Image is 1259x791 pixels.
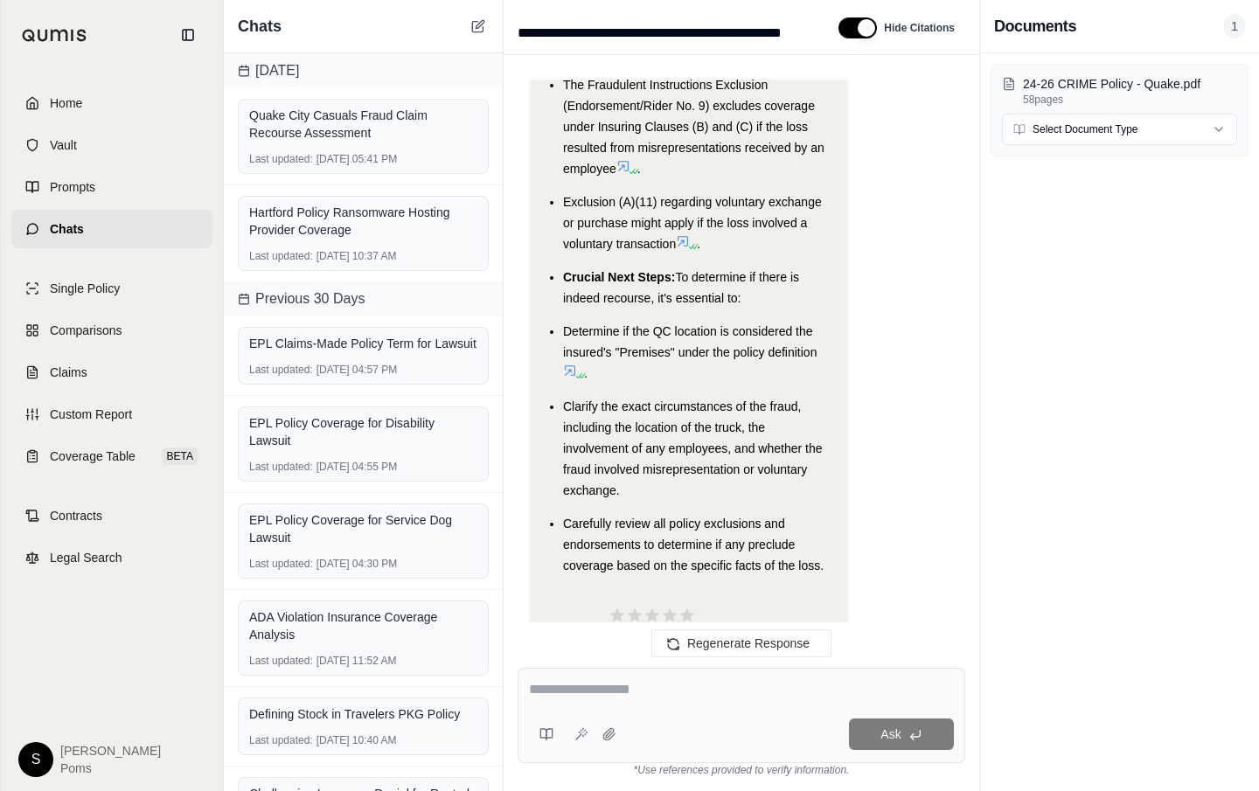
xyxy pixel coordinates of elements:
[11,126,212,164] a: Vault
[249,654,477,668] div: [DATE] 11:52 AM
[249,460,313,474] span: Last updated:
[60,742,161,760] span: [PERSON_NAME]
[994,14,1076,38] h3: Documents
[249,733,313,747] span: Last updated:
[249,363,313,377] span: Last updated:
[18,742,53,777] div: S
[249,460,477,474] div: [DATE] 04:55 PM
[50,280,120,297] span: Single Policy
[697,237,700,251] span: .
[563,270,799,305] span: To determine if there is indeed recourse, it's essential to:
[1002,75,1237,107] button: 24-26 CRIME Policy - Quake.pdf58pages
[249,107,477,142] div: Quake City Casuals Fraud Claim Recourse Assessment
[687,636,810,650] span: Regenerate Response
[249,511,477,546] div: EPL Policy Coverage for Service Dog Lawsuit
[249,152,477,166] div: [DATE] 05:41 PM
[563,78,824,176] span: The Fraudulent Instructions Exclusion (Endorsement/Rider No. 9) excludes coverage under Insuring ...
[563,399,823,497] span: Clarify the exact circumstances of the fraud, including the location of the truck, the involvemen...
[563,195,822,251] span: Exclusion (A)(11) regarding voluntary exchange or purchase might apply if the loss involved a vol...
[518,763,965,777] div: *Use references provided to verify information.
[249,654,313,668] span: Last updated:
[249,249,313,263] span: Last updated:
[651,629,831,657] button: Regenerate Response
[1023,93,1237,107] p: 58 pages
[584,366,588,380] span: .
[11,84,212,122] a: Home
[563,270,675,284] span: Crucial Next Steps:
[1023,75,1237,93] p: 24-26 CRIME Policy - Quake.pdf
[50,94,82,112] span: Home
[11,269,212,308] a: Single Policy
[50,220,84,238] span: Chats
[249,335,477,352] div: EPL Claims-Made Policy Term for Lawsuit
[249,705,477,723] div: Defining Stock in Travelers PKG Policy
[11,311,212,350] a: Comparisons
[1224,14,1245,38] span: 1
[249,557,477,571] div: [DATE] 04:30 PM
[50,507,102,524] span: Contracts
[50,549,122,566] span: Legal Search
[546,612,602,647] button: Copy
[11,395,212,434] a: Custom Report
[249,557,313,571] span: Last updated:
[249,414,477,449] div: EPL Policy Coverage for Disability Lawsuit
[11,437,212,475] a: Coverage TableBETA
[511,19,817,47] input: Chat Title
[249,152,313,166] span: Last updated:
[224,53,503,88] div: [DATE]
[174,21,202,49] button: Collapse sidebar
[11,496,212,535] a: Contracts
[468,16,489,37] button: New Chat
[249,204,477,239] div: Hartford Policy Ransomware Hosting Provider Coverage
[50,448,136,465] span: Coverage Table
[60,760,161,777] span: Poms
[22,29,87,42] img: Qumis Logo
[249,733,477,747] div: [DATE] 10:40 AM
[849,718,954,750] button: Ask
[50,322,122,339] span: Comparisons
[11,538,212,577] a: Legal Search
[249,249,477,263] div: [DATE] 10:37 AM
[11,168,212,206] a: Prompts
[50,364,87,381] span: Claims
[11,353,212,392] a: Claims
[162,448,198,465] span: BETA
[249,363,477,377] div: [DATE] 04:57 PM
[50,136,77,154] span: Vault
[249,608,477,643] div: ADA Violation Insurance Coverage Analysis
[224,281,503,316] div: Previous 30 Days
[50,178,95,196] span: Prompts
[50,406,132,423] span: Custom Report
[637,162,641,176] span: .
[563,517,824,572] span: Carefully review all policy exclusions and endorsements to determine if any preclude coverage bas...
[238,14,282,38] span: Chats
[884,21,955,35] span: Hide Citations
[563,324,817,359] span: Determine if the QC location is considered the insured's "Premises" under the policy definition
[11,210,212,248] a: Chats
[880,727,901,741] span: Ask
